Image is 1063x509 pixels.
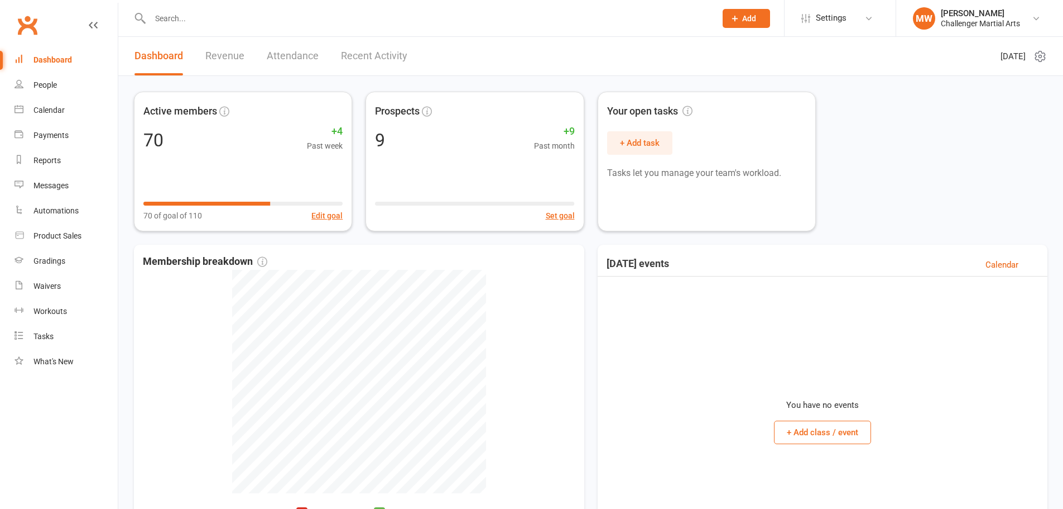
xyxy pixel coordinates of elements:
[33,55,72,64] div: Dashboard
[143,254,267,270] span: Membership breakdown
[33,156,61,165] div: Reports
[15,223,118,249] a: Product Sales
[15,98,118,123] a: Calendar
[15,299,118,324] a: Workouts
[941,8,1020,18] div: [PERSON_NAME]
[15,148,118,173] a: Reports
[941,18,1020,28] div: Challenger Martial Arts
[546,210,575,222] button: Set goal
[267,37,319,75] a: Attendance
[15,198,118,223] a: Automations
[15,249,118,274] a: Gradings
[607,103,692,120] span: Your open tasks
[33,131,69,140] div: Payments
[15,73,118,98] a: People
[375,131,385,149] div: 9
[134,37,183,75] a: Dashboard
[33,332,54,341] div: Tasks
[1001,50,1026,63] span: [DATE]
[913,7,935,30] div: MW
[607,258,669,272] h3: [DATE] events
[143,131,163,149] div: 70
[985,258,1018,272] a: Calendar
[816,6,846,31] span: Settings
[742,14,756,23] span: Add
[33,231,81,240] div: Product Sales
[341,37,407,75] a: Recent Activity
[15,123,118,148] a: Payments
[607,166,806,180] p: Tasks let you manage your team's workload.
[13,11,41,39] a: Clubworx
[15,324,118,349] a: Tasks
[33,357,74,366] div: What's New
[534,140,575,152] span: Past month
[534,123,575,140] span: +9
[147,11,708,26] input: Search...
[33,181,69,190] div: Messages
[33,80,57,89] div: People
[205,37,244,75] a: Revenue
[607,131,672,155] button: + Add task
[307,123,343,140] span: +4
[33,256,65,265] div: Gradings
[15,173,118,198] a: Messages
[15,274,118,299] a: Waivers
[33,307,67,316] div: Workouts
[774,421,871,444] button: + Add class / event
[786,398,859,412] p: You have no events
[143,210,202,222] span: 70 of goal of 110
[723,9,770,28] button: Add
[311,210,343,222] button: Edit goal
[143,103,217,120] span: Active members
[375,103,420,120] span: Prospects
[15,349,118,374] a: What's New
[33,206,79,215] div: Automations
[15,47,118,73] a: Dashboard
[33,106,65,115] div: Calendar
[307,140,343,152] span: Past week
[33,282,61,291] div: Waivers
